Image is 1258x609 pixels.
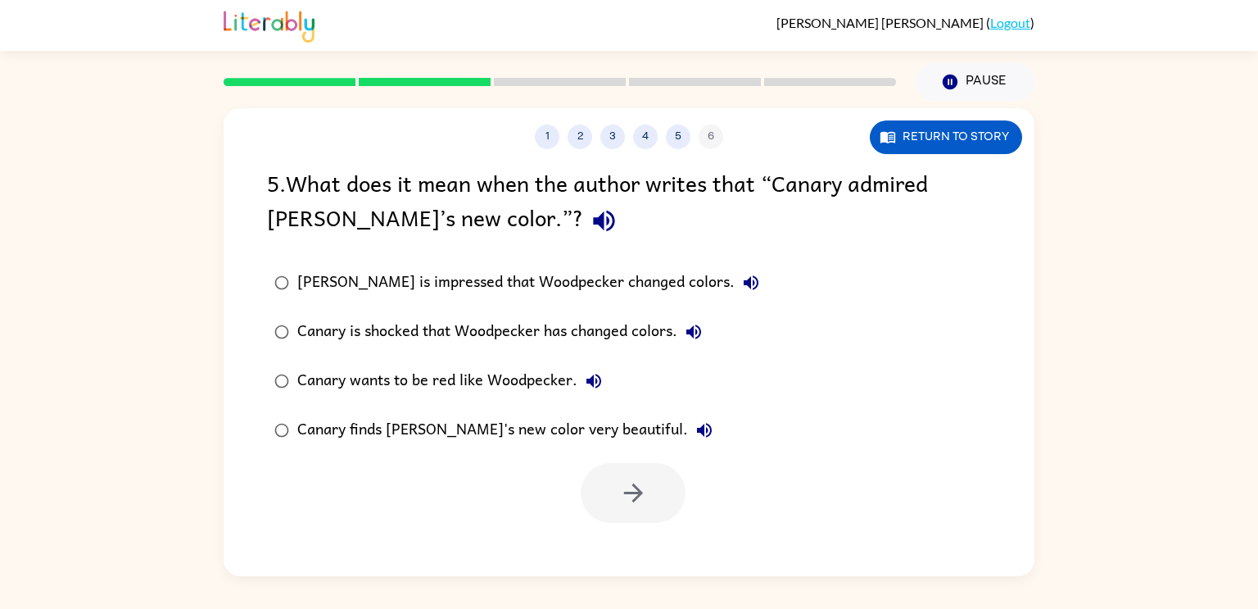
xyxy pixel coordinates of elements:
a: Logout [990,15,1030,30]
button: Return to story [870,120,1022,154]
div: Canary finds [PERSON_NAME]'s new color very beautiful. [297,414,721,447]
button: 3 [600,125,625,149]
button: Pause [916,63,1034,101]
div: Canary wants to be red like Woodpecker. [297,365,610,398]
div: 5 . What does it mean when the author writes that “Canary admired [PERSON_NAME]’s new color.”? [267,166,991,242]
div: ( ) [776,15,1034,30]
button: 2 [568,125,592,149]
button: Canary finds [PERSON_NAME]'s new color very beautiful. [688,414,721,447]
button: [PERSON_NAME] is impressed that Woodpecker changed colors. [735,266,767,299]
span: [PERSON_NAME] [PERSON_NAME] [776,15,986,30]
img: Literably [224,7,314,43]
button: 5 [666,125,690,149]
button: 1 [535,125,559,149]
button: Canary is shocked that Woodpecker has changed colors. [677,316,710,348]
button: Canary wants to be red like Woodpecker. [577,365,610,398]
div: [PERSON_NAME] is impressed that Woodpecker changed colors. [297,266,767,299]
button: 4 [633,125,658,149]
div: Canary is shocked that Woodpecker has changed colors. [297,316,710,348]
